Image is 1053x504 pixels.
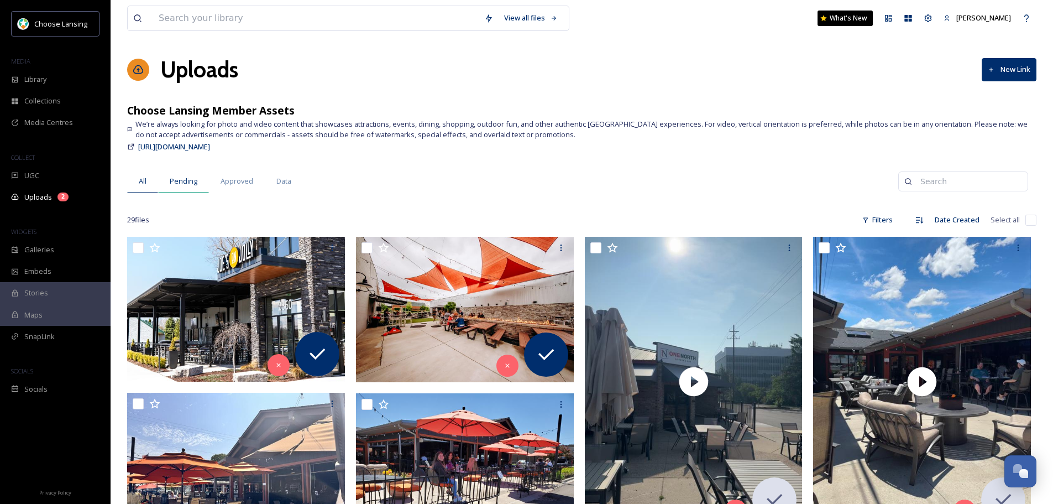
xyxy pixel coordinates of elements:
[24,170,39,181] span: UGC
[135,119,1036,140] span: We’re always looking for photo and video content that showcases attractions, events, dining, shop...
[24,266,51,277] span: Embeds
[991,215,1020,225] span: Select all
[24,245,54,255] span: Galleries
[11,153,35,162] span: COLLECT
[499,7,563,29] a: View all files
[39,485,71,498] a: Privacy Policy
[929,209,985,231] div: Date Created
[11,367,33,375] span: SOCIALS
[956,13,1011,23] span: [PERSON_NAME]
[818,11,873,26] a: What's New
[938,7,1017,29] a: [PERSON_NAME]
[127,215,149,225] span: 29 file s
[24,331,55,342] span: SnapLink
[160,53,238,86] a: Uploads
[356,236,574,382] img: ext_1758138051.418893_Hello@joesonjolly.com-JOJ-57.jpeg
[221,176,253,186] span: Approved
[127,236,345,382] img: ext_1758138057.025493_Hello@joesonjolly.com-JOJ-56.jpeg
[24,74,46,85] span: Library
[24,96,61,106] span: Collections
[915,170,1022,193] input: Search
[170,176,197,186] span: Pending
[153,6,479,30] input: Search your library
[276,176,291,186] span: Data
[24,192,52,202] span: Uploads
[857,209,898,231] div: Filters
[24,310,43,320] span: Maps
[24,288,48,298] span: Stories
[1004,455,1036,487] button: Open Chat
[139,176,146,186] span: All
[11,227,36,236] span: WIDGETS
[982,58,1036,81] button: New Link
[18,18,29,29] img: logo.jpeg
[24,384,48,394] span: Socials
[138,140,210,153] a: [URL][DOMAIN_NAME]
[11,57,30,65] span: MEDIA
[24,117,73,128] span: Media Centres
[127,103,295,118] strong: Choose Lansing Member Assets
[138,142,210,152] span: [URL][DOMAIN_NAME]
[39,489,71,496] span: Privacy Policy
[57,193,69,201] div: 2
[34,19,87,29] span: Choose Lansing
